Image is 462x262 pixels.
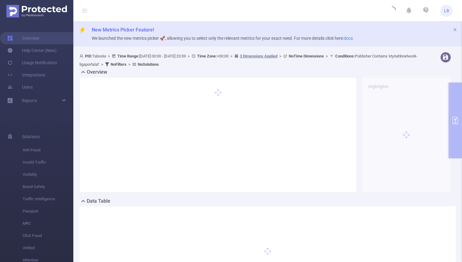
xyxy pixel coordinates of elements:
span: Traffic Intelligence [23,193,73,205]
a: Help Center (New) [7,44,57,57]
span: Passport [23,205,73,217]
u: 3 Dimensions Applied [240,54,277,58]
a: Reports [22,94,37,107]
span: > [277,54,283,58]
b: No Time Dimensions [289,54,324,58]
b: Time Range: [117,54,139,58]
i: icon: close [453,28,457,32]
a: Usage Notification [7,57,57,69]
b: Conditions : [335,54,355,58]
span: Unified [23,242,73,254]
span: Solutions [22,131,40,143]
span: > [324,54,330,58]
span: Reports [22,98,37,103]
span: > [99,62,105,67]
a: Users [7,81,33,93]
i: icon: thunderbolt [79,28,86,34]
i: icon: user [79,54,85,58]
span: > [229,54,234,58]
a: Integrations [7,69,45,81]
button: icon: close [453,26,457,33]
span: Anti-Fraud [23,144,73,156]
span: LB [444,5,449,17]
span: > [127,62,132,67]
span: > [106,54,112,58]
b: No Solutions [138,62,159,67]
a: docs [344,36,353,41]
b: No Filters [111,62,127,67]
a: Overview [7,32,39,44]
span: MRC [23,217,73,230]
b: PID: [85,54,92,58]
span: We launched the new metrics picker 🚀, allowing you to select only the relevant metrics for your e... [92,36,353,41]
i: icon: loading [388,6,396,15]
span: Brand Safety [23,181,73,193]
span: Taboola [DATE] 00:00 - [DATE] 23:59 +00:00 [79,54,418,67]
span: Visibility [23,168,73,181]
span: > [186,54,192,58]
span: Click Fraud [23,230,73,242]
img: Protected Media [6,5,67,17]
span: New Metrics Picker Feature! [92,27,154,33]
span: Invalid Traffic [23,156,73,168]
h2: Overview [87,68,107,76]
b: Time Zone: [197,54,217,58]
h2: Data Table [87,197,110,205]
